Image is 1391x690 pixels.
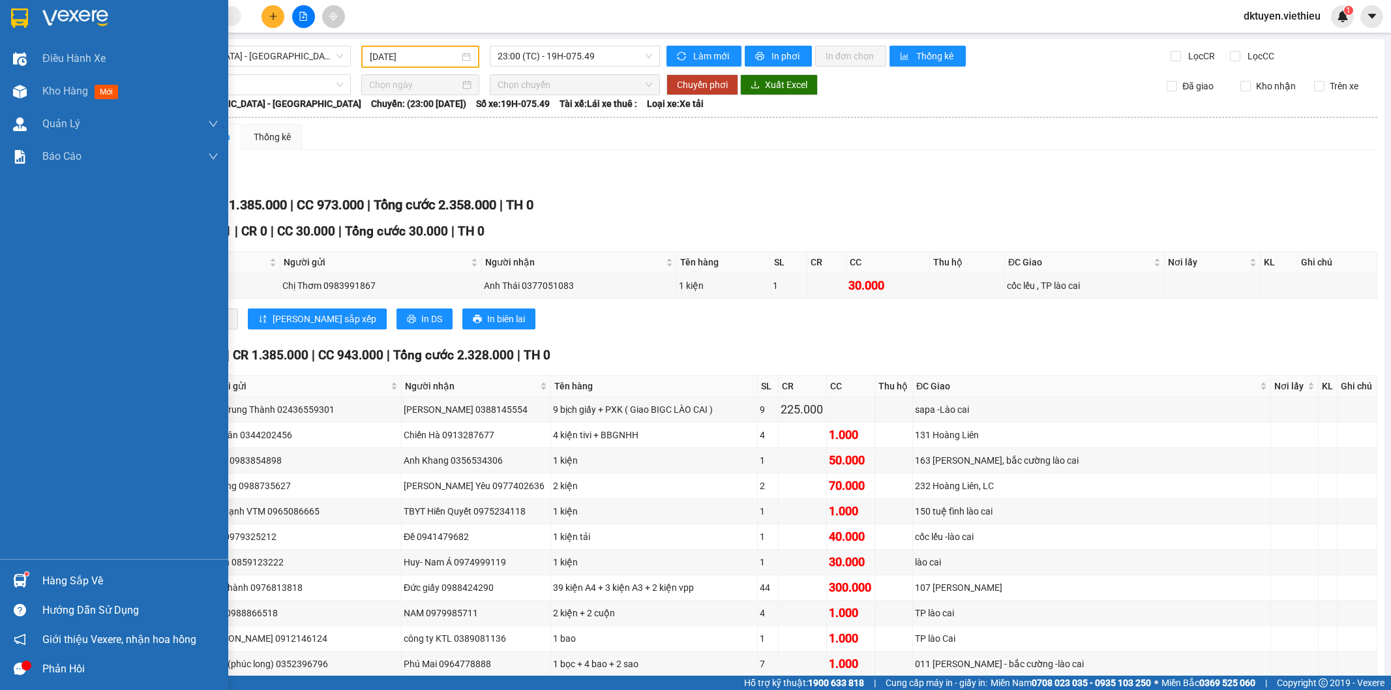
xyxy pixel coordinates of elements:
[387,348,390,363] span: |
[329,12,338,21] span: aim
[916,49,955,63] span: Thống kê
[666,46,741,67] button: syncLàm mới
[292,5,315,28] button: file-add
[553,657,755,671] div: 1 bọc + 4 bao + 2 sao
[254,130,291,144] div: Thống kê
[487,312,525,326] span: In biên lai
[760,530,776,544] div: 1
[404,657,548,671] div: Phú Mai 0964778888
[203,479,399,493] div: Phương 0988735627
[808,678,864,688] strong: 1900 633 818
[421,312,442,326] span: In DS
[647,97,704,111] span: Loại xe: Xe tải
[677,252,771,273] th: Tên hàng
[297,197,364,213] span: CC 973.000
[42,85,88,97] span: Kho hàng
[829,629,873,648] div: 1.000
[42,631,196,648] span: Giới thiệu Vexere, nhận hoa hồng
[693,49,731,63] span: Làm mới
[915,504,1268,518] div: 150 tuệ tĩnh lào cai
[829,578,873,597] div: 300.000
[13,85,27,98] img: warehouse-icon
[679,278,768,293] div: 1 kiện
[744,676,864,690] span: Hỗ trợ kỹ thuật:
[371,97,466,111] span: Chuyến: (23:00 [DATE])
[203,504,399,518] div: anh Mạnh VTM 0965086665
[277,224,335,239] span: CC 30.000
[299,12,308,21] span: file-add
[1032,678,1151,688] strong: 0708 023 035 - 0935 103 250
[771,49,801,63] span: In phơi
[284,255,468,269] span: Người gửi
[1346,6,1351,15] span: 1
[760,606,776,620] div: 4
[498,75,651,95] span: Chọn chuyến
[473,314,482,325] span: printer
[13,52,27,66] img: warehouse-icon
[451,224,455,239] span: |
[405,379,537,393] span: Người nhận
[890,46,966,67] button: bar-chartThống kê
[42,115,80,132] span: Quản Lý
[1168,255,1246,269] span: Nơi lấy
[930,252,1005,273] th: Thu hộ
[874,676,876,690] span: |
[282,278,479,293] div: Chị Thơm 0983991867
[765,78,807,92] span: Xuất Excel
[248,308,387,329] button: sort-ascending[PERSON_NAME] sắp xếp
[755,52,766,62] span: printer
[760,555,776,569] div: 1
[269,12,278,21] span: plus
[203,453,399,468] div: Nghĩa 0983854898
[815,46,886,67] button: In đơn chọn
[915,530,1268,544] div: cốc lếu -lào cai
[203,631,399,646] div: [PERSON_NAME] 0912146124
[404,504,548,518] div: TBYT Hiền Quyết 0975234118
[208,151,218,162] span: down
[560,97,637,111] span: Tài xế: Lái xe thuê :
[404,606,548,620] div: NAM 0979985711
[829,528,873,546] div: 40.000
[203,402,399,417] div: Giấy Trung Thành 02436559301
[553,428,755,442] div: 4 kiện tivi + BBGNHH
[13,150,27,164] img: solution-icon
[209,197,287,213] span: CR 1.385.000
[407,314,416,325] span: printer
[1154,680,1158,685] span: ⚪️
[1344,6,1353,15] sup: 1
[1199,678,1255,688] strong: 0369 525 060
[14,633,26,646] span: notification
[760,479,776,493] div: 2
[1337,10,1349,22] img: icon-new-feature
[476,97,550,111] span: Số xe: 19H-075.49
[506,197,533,213] span: TH 0
[235,224,238,239] span: |
[1177,79,1219,93] span: Đã giao
[553,479,755,493] div: 2 kiện
[25,572,29,576] sup: 1
[779,376,827,397] th: CR
[42,148,82,164] span: Báo cáo
[829,553,873,571] div: 30.000
[203,530,399,544] div: SÂM 0979325212
[915,580,1268,595] div: 107 [PERSON_NAME]
[458,224,485,239] span: TH 0
[404,479,548,493] div: [PERSON_NAME] Yêu 0977402636
[1338,376,1377,397] th: Ghi chú
[553,606,755,620] div: 2 kiện + 2 cuộn
[915,453,1268,468] div: 163 [PERSON_NAME], bắc cường lào cai
[553,530,755,544] div: 1 kiện tải
[500,197,503,213] span: |
[42,571,218,591] div: Hàng sắp về
[312,348,315,363] span: |
[915,479,1268,493] div: 232 Hoàng Liên, LC
[915,606,1268,620] div: TP lào cai
[374,197,496,213] span: Tổng cước 2.358.000
[338,224,342,239] span: |
[807,252,846,273] th: CR
[829,477,873,495] div: 70.000
[760,428,776,442] div: 4
[781,400,824,419] div: 225.000
[203,657,399,671] div: Bằng (phúc long) 0352396796
[553,453,755,468] div: 1 kiện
